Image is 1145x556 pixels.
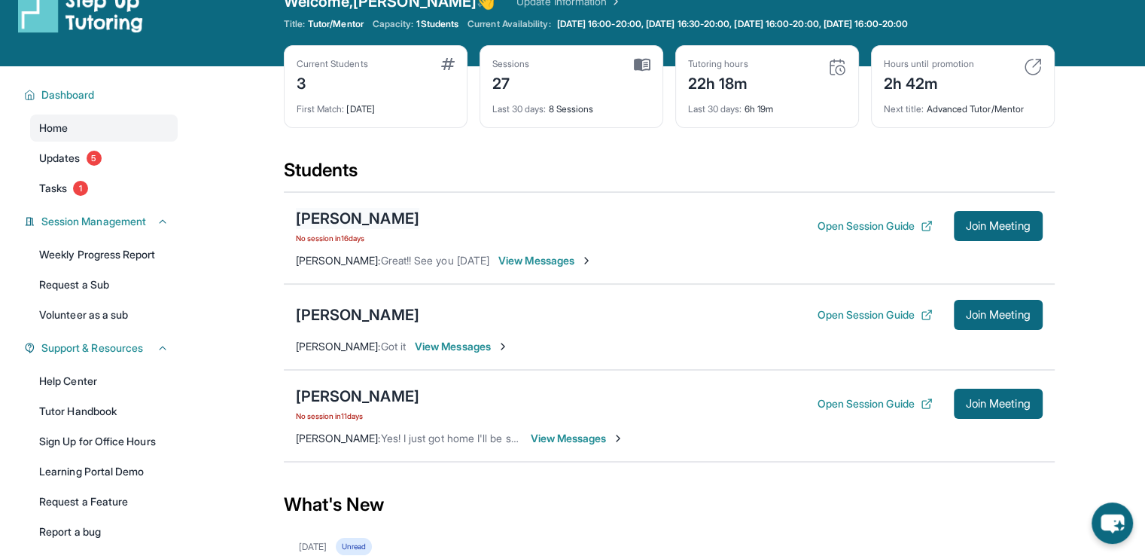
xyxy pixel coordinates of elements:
[30,115,178,142] a: Home
[441,58,455,70] img: card
[531,431,625,446] span: View Messages
[817,218,932,234] button: Open Session Guide
[297,58,368,70] div: Current Students
[41,341,143,356] span: Support & Resources
[554,18,911,30] a: [DATE] 16:00-20:00, [DATE] 16:30-20:00, [DATE] 16:00-20:00, [DATE] 16:00-20:00
[1024,58,1042,76] img: card
[492,58,530,70] div: Sessions
[966,399,1031,408] span: Join Meeting
[884,103,924,115] span: Next title :
[498,253,592,268] span: View Messages
[30,271,178,298] a: Request a Sub
[492,94,650,115] div: 8 Sessions
[492,103,547,115] span: Last 30 days :
[30,518,178,545] a: Report a bug
[30,398,178,425] a: Tutor Handbook
[557,18,908,30] span: [DATE] 16:00-20:00, [DATE] 16:30-20:00, [DATE] 16:00-20:00, [DATE] 16:00-20:00
[284,158,1055,191] div: Students
[966,221,1031,231] span: Join Meeting
[381,432,556,444] span: Yes! I just got home I'll be setting up.
[284,472,1055,538] div: What's New
[39,151,81,166] span: Updates
[416,18,458,30] span: 1 Students
[297,70,368,94] div: 3
[87,151,102,166] span: 5
[296,254,381,267] span: [PERSON_NAME] :
[634,58,650,72] img: card
[30,301,178,328] a: Volunteer as a sub
[817,396,932,411] button: Open Session Guide
[30,488,178,515] a: Request a Feature
[296,232,419,244] span: No session in 16 days
[296,386,419,407] div: [PERSON_NAME]
[30,241,178,268] a: Weekly Progress Report
[828,58,846,76] img: card
[817,307,932,322] button: Open Session Guide
[688,94,846,115] div: 6h 19m
[41,214,146,229] span: Session Management
[297,103,345,115] span: First Match :
[492,70,530,94] div: 27
[296,432,381,444] span: [PERSON_NAME] :
[954,389,1043,419] button: Join Meeting
[954,211,1043,241] button: Join Meeting
[688,103,742,115] span: Last 30 days :
[30,428,178,455] a: Sign Up for Office Hours
[39,121,68,136] span: Home
[415,339,509,354] span: View Messages
[954,300,1043,330] button: Join Meeting
[688,70,748,94] div: 22h 18m
[580,255,592,267] img: Chevron-Right
[688,58,748,70] div: Tutoring hours
[381,340,406,353] span: Got it
[296,410,419,422] span: No session in 11 days
[30,175,178,202] a: Tasks1
[73,181,88,196] span: 1
[336,538,372,555] div: Unread
[296,304,419,325] div: [PERSON_NAME]
[30,368,178,395] a: Help Center
[284,18,305,30] span: Title:
[30,458,178,485] a: Learning Portal Demo
[966,310,1031,319] span: Join Meeting
[884,58,974,70] div: Hours until promotion
[373,18,414,30] span: Capacity:
[299,541,327,553] div: [DATE]
[35,87,169,102] button: Dashboard
[297,94,455,115] div: [DATE]
[35,341,169,356] button: Support & Resources
[30,145,178,172] a: Updates5
[35,214,169,229] button: Session Management
[497,341,509,353] img: Chevron-Right
[296,208,419,229] div: [PERSON_NAME]
[296,340,381,353] span: [PERSON_NAME] :
[884,70,974,94] div: 2h 42m
[612,432,624,444] img: Chevron-Right
[41,87,95,102] span: Dashboard
[39,181,67,196] span: Tasks
[884,94,1042,115] div: Advanced Tutor/Mentor
[467,18,550,30] span: Current Availability:
[381,254,490,267] span: Great!! See you [DATE]
[308,18,364,30] span: Tutor/Mentor
[1092,503,1133,544] button: chat-button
